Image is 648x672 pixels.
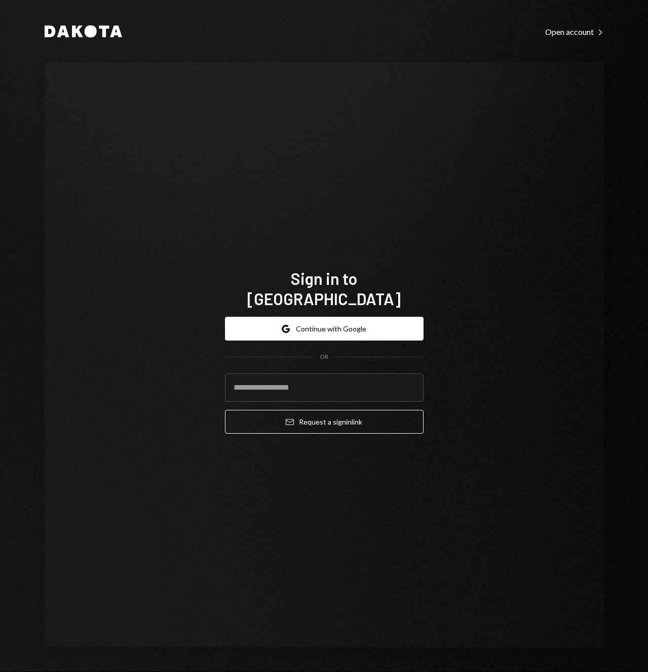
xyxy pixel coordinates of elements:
[225,317,424,341] button: Continue with Google
[320,353,328,361] div: OR
[225,410,424,434] button: Request a signinlink
[545,26,604,37] a: Open account
[545,27,604,37] div: Open account
[225,268,424,309] h1: Sign in to [GEOGRAPHIC_DATA]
